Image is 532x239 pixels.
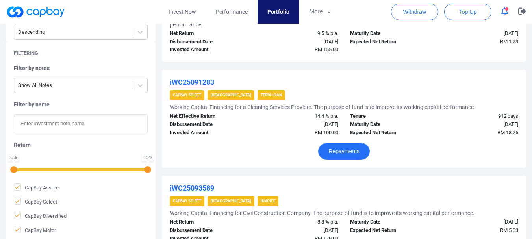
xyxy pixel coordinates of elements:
[14,141,148,148] h5: Return
[344,120,434,129] div: Maturity Date
[164,46,254,54] div: Invested Amount
[164,30,254,38] div: Net Return
[211,93,251,97] strong: [DEMOGRAPHIC_DATA]
[344,112,434,120] div: Tenure
[344,129,434,137] div: Expected Net Return
[254,226,344,235] div: [DATE]
[318,143,370,160] button: Repayments
[434,218,524,226] div: [DATE]
[14,212,67,220] span: CapBay Diversified
[164,38,254,46] div: Disbursement Date
[14,226,56,234] span: CapBay Motor
[170,209,475,217] h5: Working Capital Financing for Civil Construction Company. The purpose of fund is to improve its w...
[143,155,152,160] div: 15 %
[254,120,344,129] div: [DATE]
[164,218,254,226] div: Net Return
[170,184,214,192] u: iWC25093589
[164,129,254,137] div: Invested Amount
[315,130,338,135] span: RM 100.00
[14,183,59,191] span: CapBay Assure
[500,227,518,233] span: RM 5.03
[444,4,491,20] button: Top Up
[254,112,344,120] div: 14.4 % p.a.
[344,30,434,38] div: Maturity Date
[344,38,434,46] div: Expected Net Return
[14,114,148,133] input: Enter investment note name
[315,46,338,52] span: RM 155.00
[14,50,38,57] h5: Filtering
[211,199,251,203] strong: [DEMOGRAPHIC_DATA]
[10,155,18,160] div: 0 %
[170,104,475,111] h5: Working Capital Financing for a Cleaning Services Provider. The purpose of fund is to improve its...
[254,38,344,46] div: [DATE]
[434,30,524,38] div: [DATE]
[391,4,438,20] button: Withdraw
[170,78,214,86] u: iWC25091283
[254,218,344,226] div: 8.8 % p.a.
[267,7,289,16] span: Portfolio
[216,7,248,16] span: Performance
[497,130,518,135] span: RM 18.25
[164,120,254,129] div: Disbursement Date
[434,112,524,120] div: 912 days
[459,8,476,16] span: Top Up
[164,226,254,235] div: Disbursement Date
[254,30,344,38] div: 9.5 % p.a.
[14,198,57,206] span: CapBay Select
[14,101,148,108] h5: Filter by name
[500,39,518,44] span: RM 1.23
[173,93,201,97] strong: CapBay Select
[344,226,434,235] div: Expected Net Return
[261,199,275,203] strong: Invoice
[173,199,201,203] strong: CapBay Select
[261,93,282,97] strong: Term Loan
[434,120,524,129] div: [DATE]
[14,65,148,72] h5: Filter by notes
[344,218,434,226] div: Maturity Date
[164,112,254,120] div: Net Effective Return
